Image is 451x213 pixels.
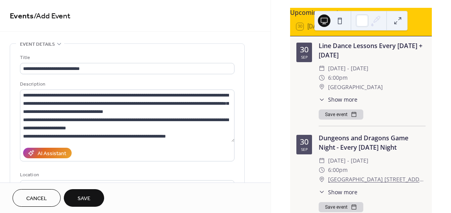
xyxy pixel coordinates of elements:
[301,147,308,151] div: Sep
[319,95,357,104] button: ​Show more
[290,8,432,17] div: Upcoming events
[328,95,357,104] span: Show more
[319,175,325,184] div: ​
[319,82,325,92] div: ​
[10,9,34,24] a: Events
[328,188,357,196] span: Show more
[328,82,383,92] span: [GEOGRAPHIC_DATA]
[23,148,72,158] button: AI Assistant
[13,189,61,207] button: Cancel
[34,9,70,24] span: / Add Event
[319,156,325,165] div: ​
[319,109,363,120] button: Save event
[328,64,368,73] span: [DATE] - [DATE]
[319,95,325,104] div: ​
[20,171,233,179] div: Location
[20,80,233,88] div: Description
[78,195,90,203] span: Save
[319,188,325,196] div: ​
[319,73,325,82] div: ​
[64,189,104,207] button: Save
[319,188,357,196] button: ​Show more
[328,165,348,175] span: 6:00pm
[319,41,426,60] div: Line Dance Lessons Every [DATE] + [DATE]
[20,40,55,48] span: Event details
[328,73,348,82] span: 6:00pm
[300,138,308,146] div: 30
[20,54,233,62] div: Title
[319,165,325,175] div: ​
[26,195,47,203] span: Cancel
[301,55,308,59] div: Sep
[328,175,426,184] a: [GEOGRAPHIC_DATA] [STREET_ADDRESS]
[300,46,308,54] div: 30
[328,156,368,165] span: [DATE] - [DATE]
[319,64,325,73] div: ​
[319,202,363,212] button: Save event
[38,150,66,158] div: AI Assistant
[319,133,426,152] div: Dungeons and Dragons Game Night - Every [DATE] Night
